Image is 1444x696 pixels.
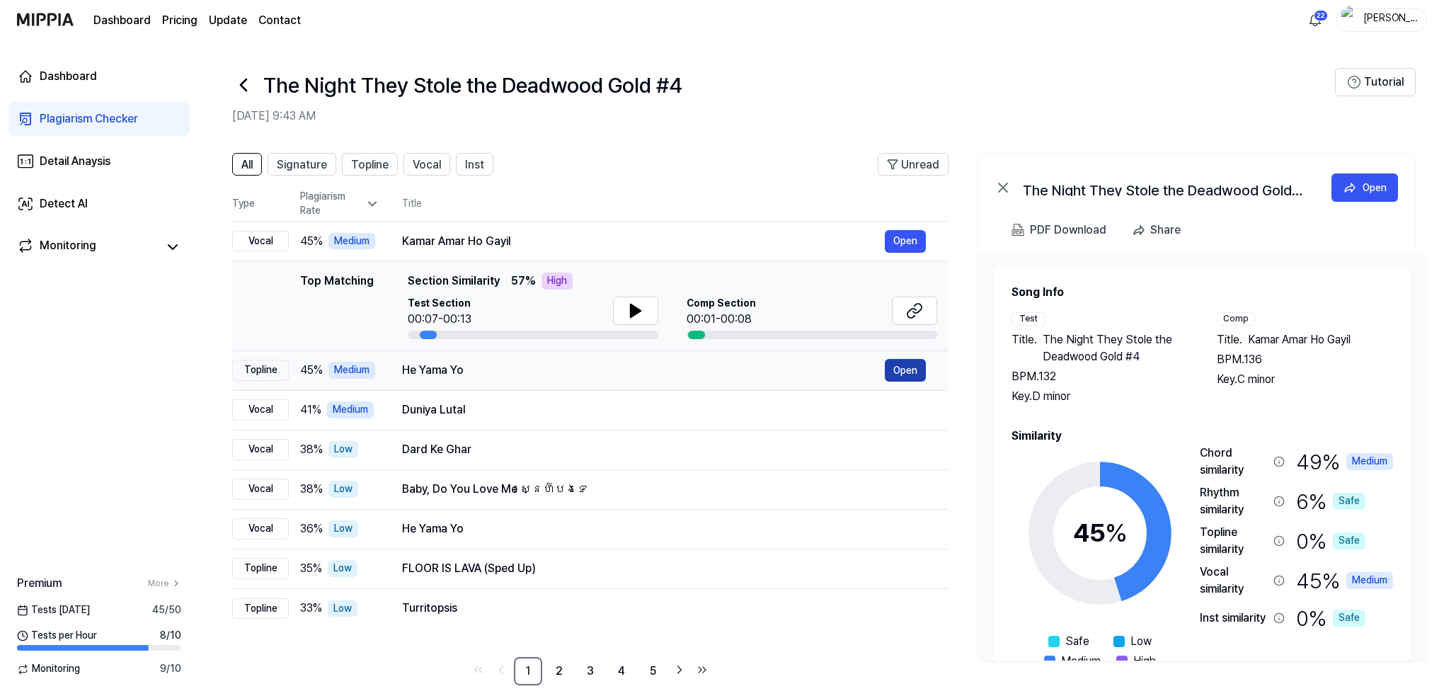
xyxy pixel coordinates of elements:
[8,59,190,93] a: Dashboard
[687,311,756,328] div: 00:01-00:08
[17,603,90,617] span: Tests [DATE]
[885,230,926,253] button: Open
[40,237,96,257] div: Monitoring
[511,273,536,290] span: 57 %
[402,560,926,577] div: FLOOR IS LAVA (Sped Up)
[576,657,604,685] a: 3
[160,662,181,676] span: 9 / 10
[1333,610,1365,627] div: Safe
[1150,221,1181,239] div: Share
[232,360,289,381] div: Topline
[232,187,289,222] th: Type
[1200,445,1268,479] div: Chord similarity
[1307,11,1324,28] img: 알림
[232,153,262,176] button: All
[232,399,289,421] div: Vocal
[901,156,939,173] span: Unread
[1341,6,1358,34] img: profile
[402,401,926,418] div: Duniya Lutal
[402,441,926,458] div: Dard Ke Ghar
[17,237,159,257] a: Monitoring
[1217,371,1394,388] div: Key. C minor
[1012,312,1045,326] div: Test
[328,441,358,458] div: Low
[232,479,289,500] div: Vocal
[232,108,1335,125] h2: [DATE] 9:43 AM
[232,598,289,620] div: Topline
[514,657,542,685] a: 1
[1336,8,1427,32] button: profile[PERSON_NAME]
[40,195,88,212] div: Detect AI
[300,481,323,498] span: 38 %
[1296,524,1365,558] div: 0 %
[1304,8,1326,31] button: 알림22
[258,12,301,29] a: Contact
[328,600,357,617] div: Low
[1061,653,1101,670] span: Medium
[1133,653,1156,670] span: High
[408,297,471,311] span: Test Section
[8,187,190,221] a: Detect AI
[469,660,488,680] a: Go to first page
[148,578,181,590] a: More
[402,520,926,537] div: He Yama Yo
[300,190,379,217] div: Plagiarism Rate
[1012,284,1393,301] h2: Song Info
[241,156,253,173] span: All
[40,110,138,127] div: Plagiarism Checker
[1296,603,1365,633] div: 0 %
[878,153,949,176] button: Unread
[1012,331,1037,365] span: Title .
[328,481,358,498] div: Low
[1200,524,1268,558] div: Topline similarity
[545,657,573,685] a: 2
[232,518,289,540] div: Vocal
[1333,532,1365,549] div: Safe
[1073,514,1128,552] div: 45
[1331,173,1398,202] button: Open
[1126,216,1192,244] button: Share
[541,273,573,290] div: High
[1012,368,1188,385] div: BPM. 132
[1200,484,1268,518] div: Rhythm similarity
[327,401,374,418] div: Medium
[1023,179,1306,196] div: The Night They Stole the Deadwood Gold #4
[1012,224,1024,236] img: PDF Download
[8,102,190,136] a: Plagiarism Checker
[232,657,949,685] nav: pagination
[93,12,151,29] a: Dashboard
[1012,388,1188,405] div: Key. D minor
[351,156,389,173] span: Topline
[1217,331,1242,348] span: Title .
[300,441,323,458] span: 38 %
[413,156,441,173] span: Vocal
[17,575,62,592] span: Premium
[1200,564,1268,598] div: Vocal similarity
[8,144,190,178] a: Detail Anaysis
[491,660,511,680] a: Go to previous page
[1333,493,1365,510] div: Safe
[1296,484,1365,518] div: 6 %
[403,153,450,176] button: Vocal
[1314,10,1328,21] div: 22
[40,153,110,170] div: Detail Anaysis
[885,359,926,382] button: Open
[402,187,949,221] th: Title
[456,153,493,176] button: Inst
[1030,221,1106,239] div: PDF Download
[692,660,712,680] a: Go to last page
[1217,351,1394,368] div: BPM. 136
[1346,453,1393,470] div: Medium
[402,362,885,379] div: He Yama Yo
[1012,428,1393,445] h2: Similarity
[328,560,357,577] div: Low
[209,12,247,29] a: Update
[402,233,885,250] div: Kamar Amar Ho Gayil
[277,156,327,173] span: Signature
[1009,216,1109,244] button: PDF Download
[1248,331,1351,348] span: Kamar Amar Ho Gayil
[638,657,667,685] a: 5
[1065,633,1089,650] span: Safe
